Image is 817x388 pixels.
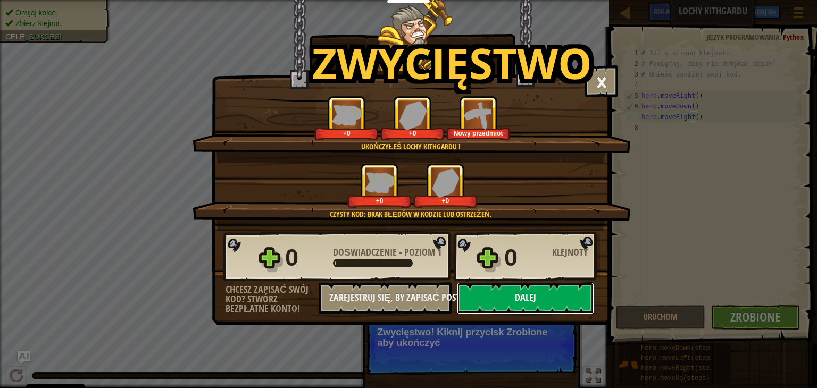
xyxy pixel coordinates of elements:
[585,65,618,97] button: ×
[415,197,476,205] div: +0
[316,129,377,137] div: +0
[243,209,579,220] div: Czysty Kod: brak błędów w kodzie lub ostrzeżeń.
[333,248,441,257] div: -
[332,105,362,125] img: Doświadczenie
[349,197,410,205] div: +0
[464,100,493,130] img: Nowy przedmiot
[552,248,600,257] div: Klejnoty
[312,39,592,86] h1: Zwycięstwo
[504,241,546,275] div: 0
[399,100,427,130] img: Klejnoty
[402,246,437,259] span: Poziom
[226,285,319,314] div: Chcesz zapisać swój kod? Stwórz bezpłatne konto!
[243,141,579,152] div: Ukończyłeś Lochy Kithgardu !
[333,246,399,259] span: Doświadczenie
[365,172,395,193] img: Doświadczenie
[382,129,443,137] div: +0
[319,282,452,314] button: Zarejestruj się, by zapisać postępy
[432,168,460,197] img: Klejnoty
[448,129,508,137] div: Nowy przedmiot
[285,241,327,275] div: 0
[457,282,594,314] button: Dalej
[437,246,441,259] span: 1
